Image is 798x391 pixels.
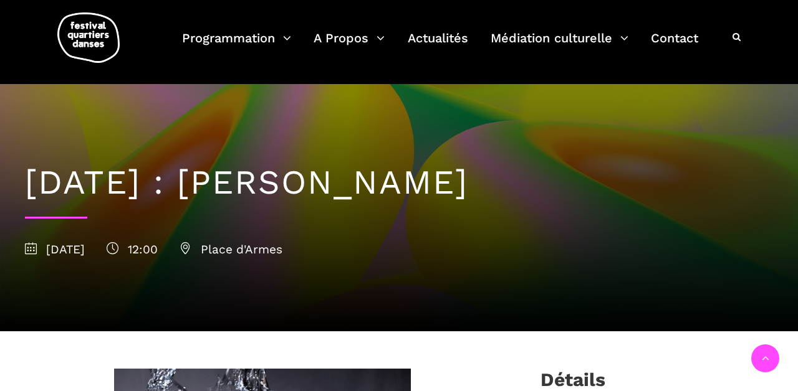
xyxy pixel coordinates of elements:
a: A Propos [314,27,385,64]
span: [DATE] [25,242,85,257]
a: Programmation [182,27,291,64]
a: Contact [651,27,698,64]
span: 12:00 [107,242,158,257]
a: Actualités [408,27,468,64]
span: Place d'Armes [180,242,282,257]
h1: [DATE] : [PERSON_NAME] [25,163,773,203]
a: Médiation culturelle [491,27,628,64]
img: logo-fqd-med [57,12,120,63]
